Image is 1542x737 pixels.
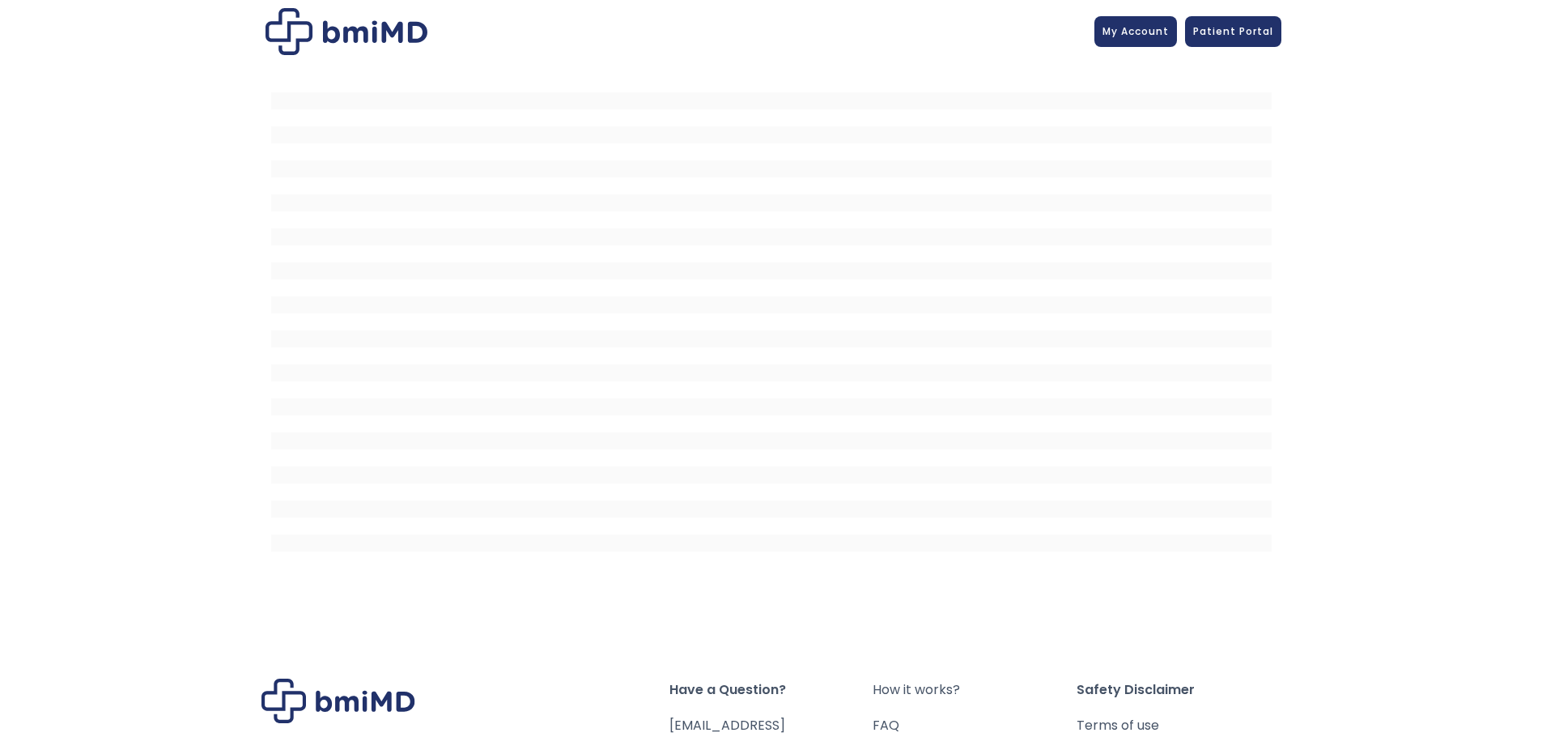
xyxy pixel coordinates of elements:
a: FAQ [873,714,1077,737]
a: Terms of use [1077,714,1281,737]
a: Patient Portal [1185,16,1281,47]
img: Patient Messaging Portal [265,8,427,55]
span: Safety Disclaimer [1077,679,1281,701]
a: My Account [1094,16,1177,47]
span: My Account [1102,24,1169,38]
span: Have a Question? [669,679,873,701]
a: How it works? [873,679,1077,701]
iframe: MDI Patient Messaging Portal [271,75,1272,561]
img: Brand Logo [261,679,415,723]
span: Patient Portal [1193,24,1273,38]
